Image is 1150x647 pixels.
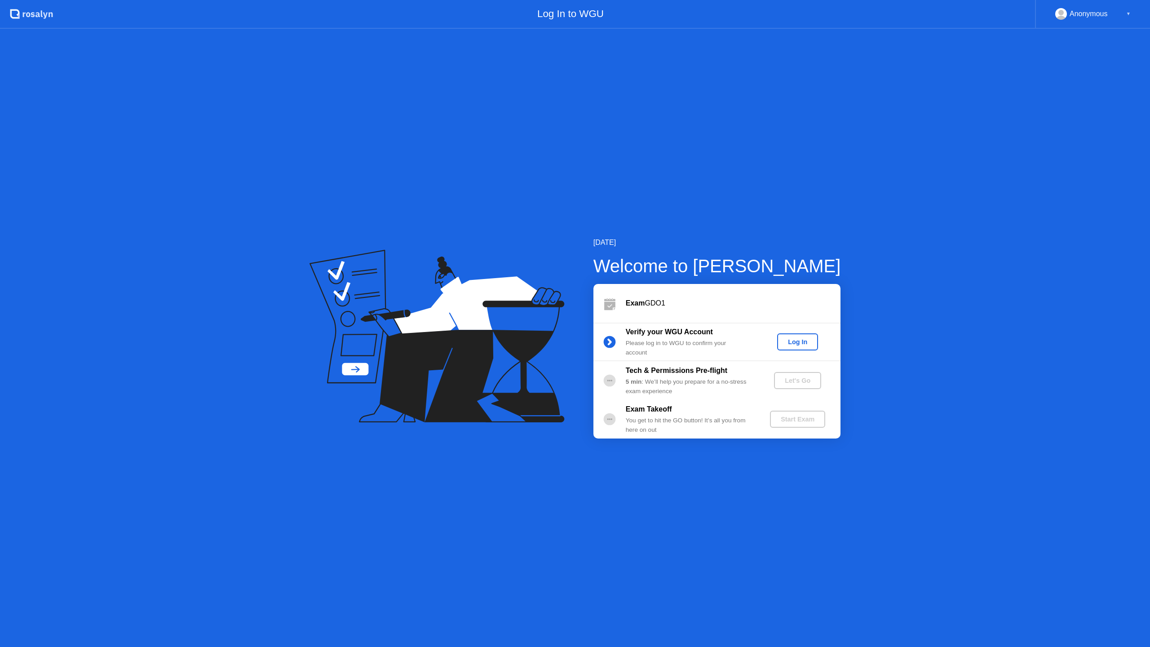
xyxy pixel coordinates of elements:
b: Tech & Permissions Pre-flight [626,367,727,374]
div: Start Exam [774,416,822,423]
div: ▼ [1126,8,1131,20]
div: GDO1 [626,298,840,309]
b: Verify your WGU Account [626,328,713,336]
b: Exam Takeoff [626,405,672,413]
div: Welcome to [PERSON_NAME] [593,253,841,279]
b: 5 min [626,378,642,385]
div: Anonymous [1070,8,1108,20]
div: : We’ll help you prepare for a no-stress exam experience [626,377,755,396]
div: You get to hit the GO button! It’s all you from here on out [626,416,755,434]
button: Log In [777,333,818,350]
div: [DATE] [593,237,841,248]
b: Exam [626,299,645,307]
div: Log In [781,338,814,346]
div: Please log in to WGU to confirm your account [626,339,755,357]
div: Let's Go [778,377,818,384]
button: Start Exam [770,411,825,428]
button: Let's Go [774,372,821,389]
